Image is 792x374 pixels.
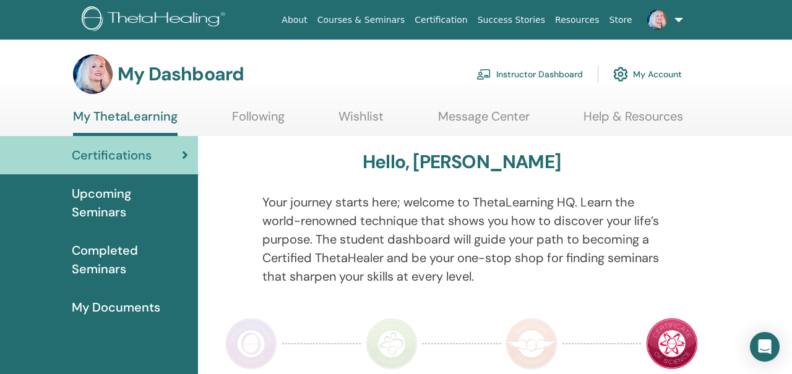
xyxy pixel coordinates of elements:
a: Wishlist [338,109,384,133]
img: Certificate of Science [646,318,698,370]
a: Store [605,9,637,32]
span: My Documents [72,298,160,317]
span: Certifications [72,146,152,164]
img: Practitioner [225,318,277,370]
img: cog.svg [613,64,628,85]
img: Instructor [366,318,418,370]
div: Open Intercom Messenger [750,332,780,362]
a: Certification [410,9,472,32]
img: Master [506,318,557,370]
a: My ThetaLearning [73,109,178,136]
a: Help & Resources [583,109,683,133]
a: About [277,9,312,32]
a: Instructor Dashboard [476,61,583,88]
img: logo.png [82,6,230,34]
a: Courses & Seminars [312,9,410,32]
p: Your journey starts here; welcome to ThetaLearning HQ. Learn the world-renowned technique that sh... [262,193,661,286]
a: Following [232,109,285,133]
h3: Hello, [PERSON_NAME] [363,151,561,173]
a: Success Stories [473,9,550,32]
a: Resources [550,9,605,32]
span: Completed Seminars [72,241,188,278]
span: Upcoming Seminars [72,184,188,221]
img: chalkboard-teacher.svg [476,69,491,80]
img: default.jpg [647,10,667,30]
img: default.jpg [73,54,113,94]
h3: My Dashboard [118,63,244,85]
a: Message Center [438,109,530,133]
a: My Account [613,61,682,88]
